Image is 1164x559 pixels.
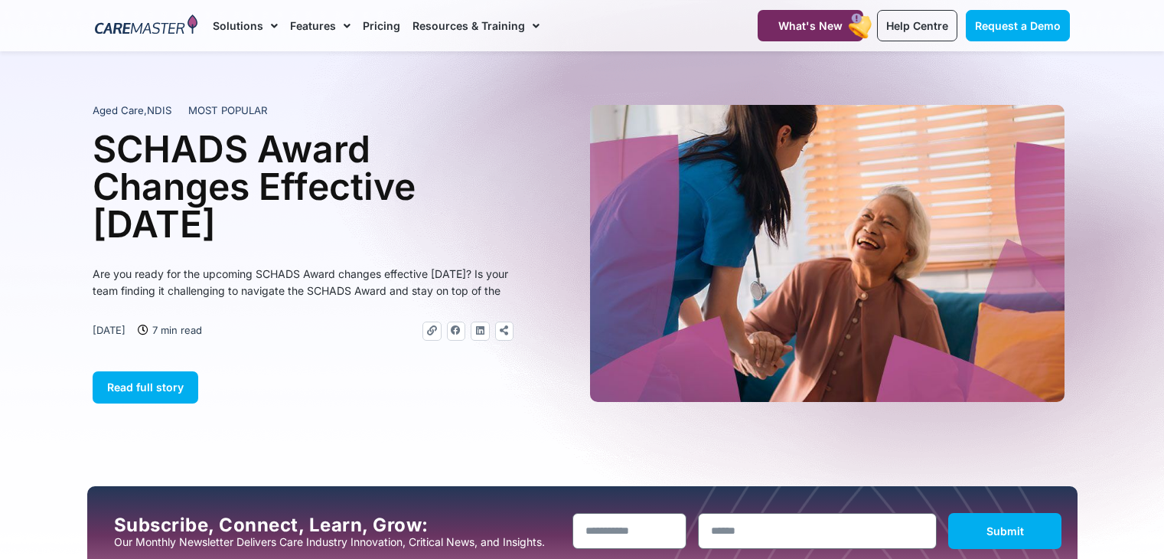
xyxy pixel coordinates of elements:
[966,10,1070,41] a: Request a Demo
[107,381,184,394] span: Read full story
[948,513,1062,549] button: Submit
[93,371,198,404] a: Read full story
[93,130,514,243] h1: SCHADS Award Changes Effective [DATE]
[590,105,1065,402] img: A heartwarming moment where a support worker in a blue uniform, with a stethoscope draped over he...
[148,322,202,338] span: 7 min read
[93,104,171,116] span: ,
[886,19,948,32] span: Help Centre
[877,10,957,41] a: Help Centre
[95,15,198,38] img: CareMaster Logo
[188,103,268,119] span: MOST POPULAR
[975,19,1061,32] span: Request a Demo
[778,19,843,32] span: What's New
[93,324,126,336] time: [DATE]
[93,266,514,299] p: Are you ready for the upcoming SCHADS Award changes effective [DATE]? Is your team finding it cha...
[986,525,1024,538] span: Submit
[114,536,561,548] p: Our Monthly Newsletter Delivers Care Industry Innovation, Critical News, and Insights.
[147,104,171,116] span: NDIS
[93,104,144,116] span: Aged Care
[114,515,561,536] h2: Subscribe, Connect, Learn, Grow:
[758,10,863,41] a: What's New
